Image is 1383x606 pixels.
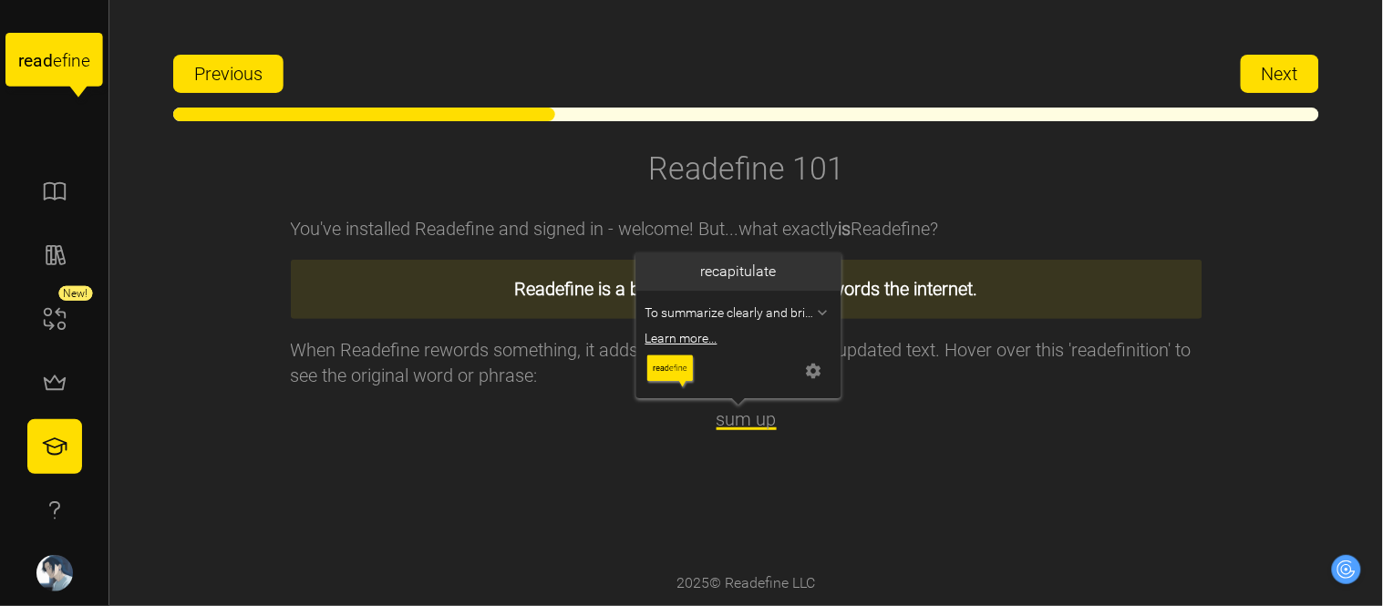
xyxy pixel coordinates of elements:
[33,50,42,71] tspan: a
[291,337,1202,388] p: When Readefine rewords something, it adds a yellow underline to the updated text. Hover over this...
[306,275,1187,303] p: Readefine is a browser extension that rewords the internet.
[805,358,823,384] span: 
[62,50,68,71] tspan: f
[43,50,53,71] tspan: d
[58,286,92,301] div: New!
[72,50,82,71] tspan: n
[839,218,851,240] b: is
[648,149,844,189] h1: Readefine 101
[81,50,90,71] tspan: e
[1262,56,1298,92] span: Next
[291,216,1202,241] p: You've installed Readefine and signed in - welcome! But...what exactly Readefine?
[645,304,814,323] div: To summarize clearly and briefly.
[67,50,71,71] tspan: i
[18,50,25,71] tspan: r
[668,563,825,604] div: 2025 © Readefine LLC
[194,56,263,92] span: Previous
[814,301,832,326] div: 
[645,353,696,389] img: Readefine
[645,331,832,349] a: Learn more...
[1241,55,1319,93] button: Next
[636,252,841,291] div: recapitulate
[36,555,73,591] img: tittie cancer
[173,55,284,93] button: Previous
[24,50,33,71] tspan: e
[5,15,103,114] a: readefine
[53,50,62,71] tspan: e
[717,408,777,430] span: sum up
